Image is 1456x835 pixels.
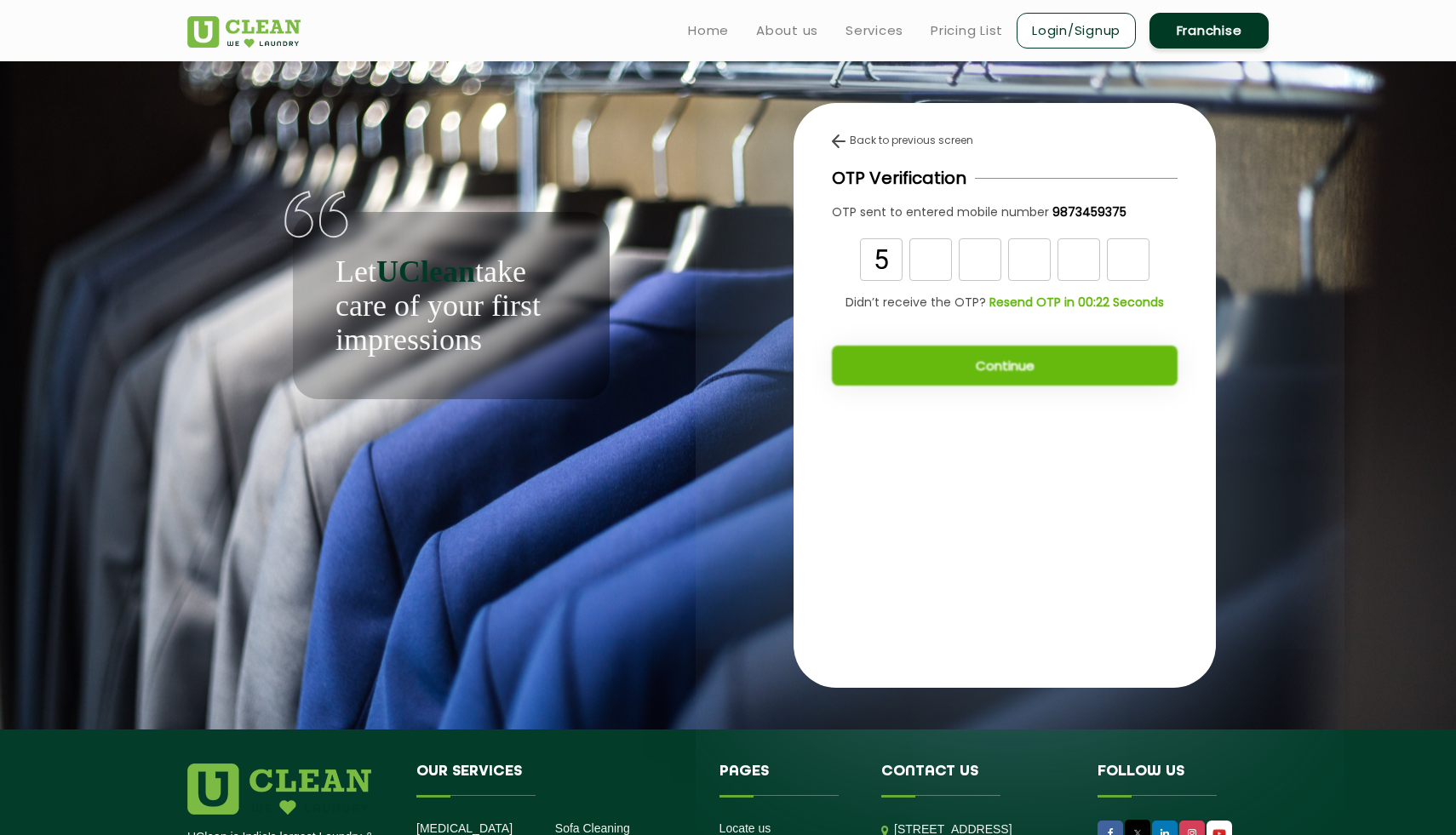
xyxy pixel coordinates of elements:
[1017,13,1136,49] a: Login/Signup
[688,20,729,41] a: Home
[1149,13,1269,49] a: Franchise
[376,255,475,289] b: UClean
[832,203,1049,220] span: OTP sent to entered mobile number
[187,764,371,815] img: logo.png
[832,165,966,191] p: OTP Verification
[986,294,1164,312] a: Resend OTP in 00:22 Seconds
[187,16,301,48] img: UClean Laundry and Dry Cleaning
[881,764,1072,796] h4: Contact us
[1052,203,1126,220] b: 9873459375
[719,764,857,796] h4: Pages
[756,20,818,41] a: About us
[284,191,348,238] img: quote-img
[1098,764,1247,796] h4: Follow us
[832,133,1178,148] div: Back to previous screen
[989,294,1164,311] b: Resend OTP in 00:22 Seconds
[846,20,903,41] a: Services
[416,821,513,835] a: [MEDICAL_DATA]
[335,255,567,357] p: Let take care of your first impressions
[931,20,1003,41] a: Pricing List
[719,821,771,835] a: Locate us
[832,134,846,148] img: back-arrow.svg
[416,764,694,796] h4: Our Services
[846,294,986,312] span: Didn’t receive the OTP?
[555,821,630,835] a: Sofa Cleaning
[1049,203,1126,221] a: 9873459375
